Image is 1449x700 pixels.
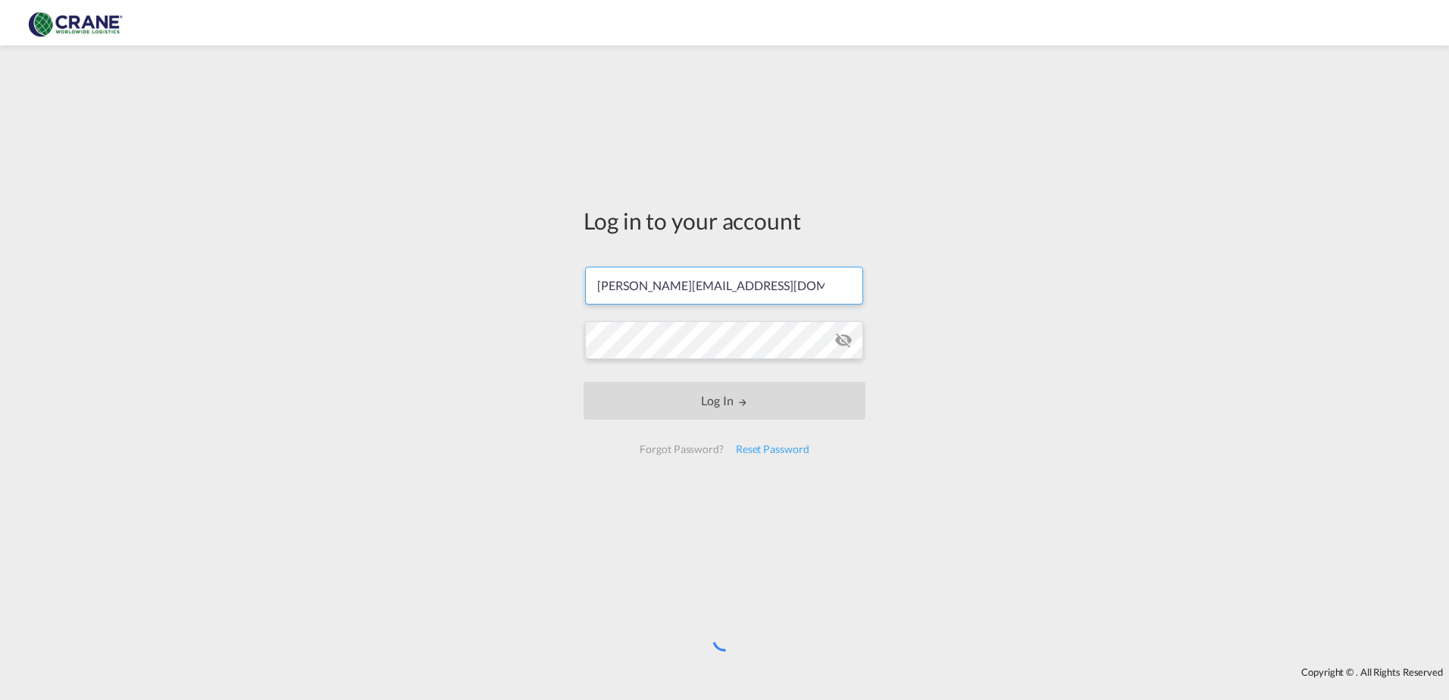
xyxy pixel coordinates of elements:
[584,382,865,420] button: LOGIN
[585,267,863,305] input: Enter email/phone number
[834,331,853,349] md-icon: icon-eye-off
[23,6,125,40] img: 374de710c13411efa3da03fd754f1635.jpg
[730,436,815,463] div: Reset Password
[584,205,865,236] div: Log in to your account
[634,436,729,463] div: Forgot Password?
